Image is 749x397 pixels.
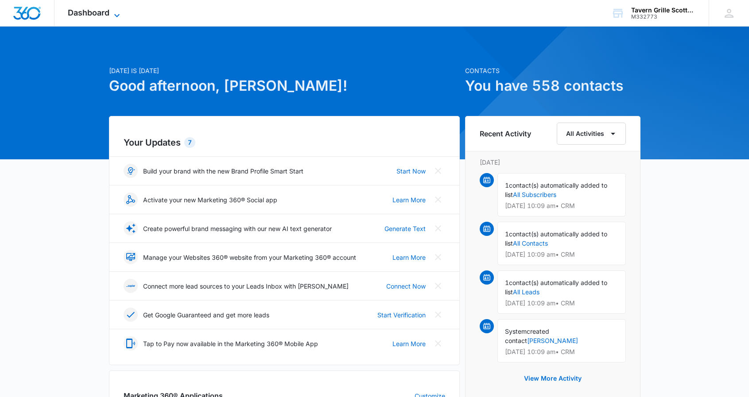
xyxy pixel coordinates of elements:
[143,310,269,320] p: Get Google Guaranteed and get more leads
[377,310,426,320] a: Start Verification
[109,75,460,96] h1: Good afternoon, [PERSON_NAME]!
[143,339,318,348] p: Tap to Pay now available in the Marketing 360® Mobile App
[505,349,618,355] p: [DATE] 10:09 am • CRM
[480,158,626,167] p: [DATE]
[631,7,696,14] div: account name
[431,250,445,264] button: Close
[431,221,445,235] button: Close
[143,281,349,291] p: Connect more lead sources to your Leads Inbox with [PERSON_NAME]
[465,66,640,75] p: Contacts
[392,339,426,348] a: Learn More
[505,181,509,189] span: 1
[431,336,445,351] button: Close
[505,279,509,286] span: 1
[465,75,640,96] h1: You have 558 contacts
[392,253,426,262] a: Learn More
[431,279,445,293] button: Close
[505,181,607,198] span: contact(s) automatically added to list
[480,128,531,139] h6: Recent Activity
[143,195,277,204] p: Activate your new Marketing 360® Social app
[557,123,626,145] button: All Activities
[384,224,426,233] a: Generate Text
[386,281,426,291] a: Connect Now
[392,195,426,204] a: Learn More
[431,193,445,207] button: Close
[143,224,332,233] p: Create powerful brand messaging with our new AI text generator
[68,8,109,17] span: Dashboard
[505,328,527,335] span: System
[431,164,445,178] button: Close
[109,66,460,75] p: [DATE] is [DATE]
[143,253,356,262] p: Manage your Websites 360® website from your Marketing 360® account
[505,328,549,344] span: created contact
[505,300,618,306] p: [DATE] 10:09 am • CRM
[505,203,618,209] p: [DATE] 10:09 am • CRM
[515,368,590,389] button: View More Activity
[184,137,195,148] div: 7
[431,308,445,322] button: Close
[505,279,607,296] span: contact(s) automatically added to list
[513,239,548,247] a: All Contacts
[513,191,556,198] a: All Subscribers
[143,166,303,176] p: Build your brand with the new Brand Profile Smart Start
[396,166,426,176] a: Start Now
[631,14,696,20] div: account id
[505,251,618,258] p: [DATE] 10:09 am • CRM
[513,288,539,296] a: All Leads
[124,136,445,149] h2: Your Updates
[527,337,578,344] a: [PERSON_NAME]
[505,230,509,238] span: 1
[505,230,607,247] span: contact(s) automatically added to list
